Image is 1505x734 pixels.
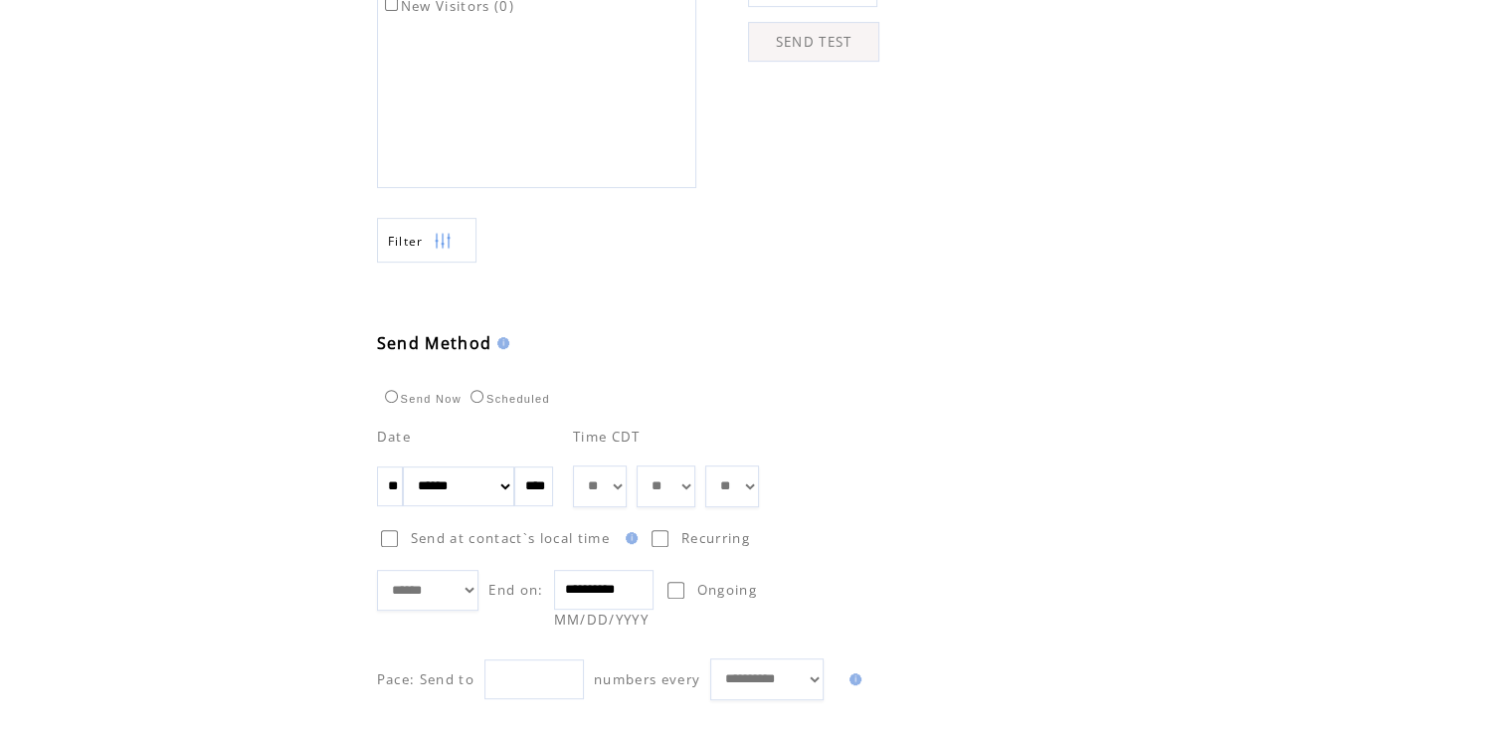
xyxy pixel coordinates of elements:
[491,337,509,349] img: help.gif
[844,673,861,685] img: help.gif
[385,390,398,403] input: Send Now
[748,22,879,62] a: SEND TEST
[377,428,411,446] span: Date
[573,428,641,446] span: Time CDT
[434,219,452,264] img: filters.png
[411,529,610,547] span: Send at contact`s local time
[380,393,462,405] label: Send Now
[488,581,543,599] span: End on:
[697,581,757,599] span: Ongoing
[377,332,492,354] span: Send Method
[388,233,424,250] span: Show filters
[681,529,750,547] span: Recurring
[377,218,476,263] a: Filter
[470,390,483,403] input: Scheduled
[466,393,550,405] label: Scheduled
[594,670,700,688] span: numbers every
[620,532,638,544] img: help.gif
[554,611,649,629] span: MM/DD/YYYY
[377,670,474,688] span: Pace: Send to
